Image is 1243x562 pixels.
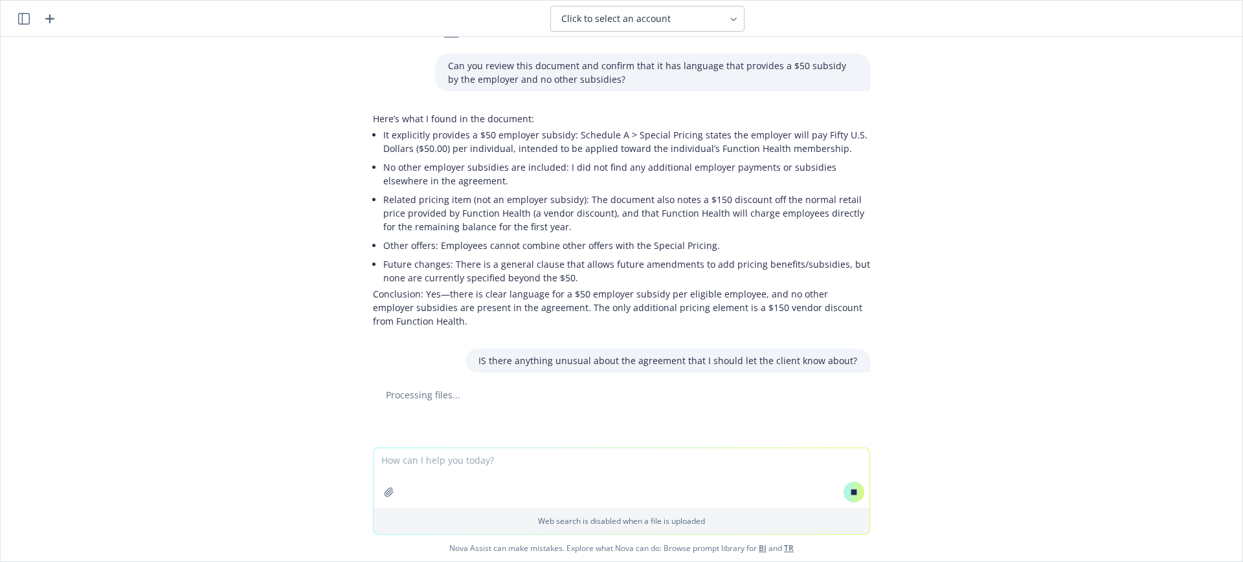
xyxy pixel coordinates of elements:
[373,388,870,402] div: Processing files...
[759,543,767,554] a: BI
[383,255,870,287] li: Future changes: There is a general clause that allows future amendments to add pricing benefits/s...
[383,236,870,255] li: Other offers: Employees cannot combine other offers with the Special Pricing.
[6,535,1237,561] span: Nova Assist can make mistakes. Explore what Nova can do: Browse prompt library for and
[373,112,870,125] p: Here’s what I found in the document:
[448,59,857,86] p: Can you review this document and confirm that it has language that provides a $50 subsidy by the ...
[383,125,870,158] li: It explicitly provides a $50 employer subsidy: Schedule A > Special Pricing states the employer w...
[550,6,745,32] button: Click to select an account
[383,190,870,236] li: Related pricing item (not an employer subsidy): The document also notes a $150 discount off the n...
[561,12,671,25] span: Click to select an account
[784,543,794,554] a: TR
[383,158,870,190] li: No other employer subsidies are included: I did not find any additional employer payments or subs...
[373,287,870,328] p: Conclusion: Yes—there is clear language for a $50 employer subsidy per eligible employee, and no ...
[478,354,857,367] p: IS there anything unusual about the agreement that I should let the client know about?
[381,515,862,526] p: Web search is disabled when a file is uploaded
